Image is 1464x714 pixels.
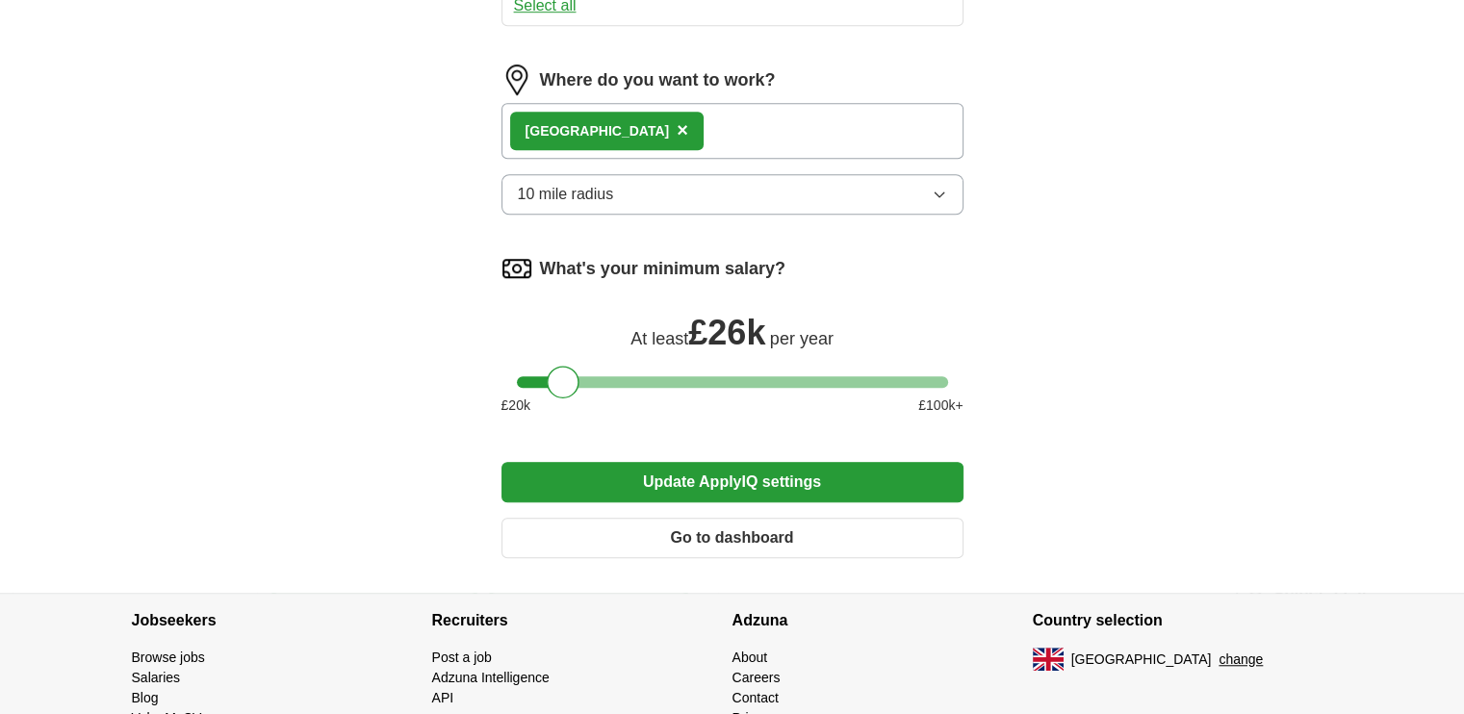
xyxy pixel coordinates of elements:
a: Salaries [132,670,181,685]
a: About [732,650,768,665]
button: Update ApplyIQ settings [501,462,963,502]
a: Contact [732,690,779,705]
a: Browse jobs [132,650,205,665]
span: £ 100 k+ [918,395,963,416]
button: × [677,116,688,145]
img: location.png [501,64,532,95]
span: At least [630,329,688,348]
div: [GEOGRAPHIC_DATA] [526,121,670,141]
span: [GEOGRAPHIC_DATA] [1071,650,1212,670]
label: What's your minimum salary? [540,256,785,282]
h4: Country selection [1033,594,1333,648]
span: per year [770,329,834,348]
a: Post a job [432,650,492,665]
a: Blog [132,690,159,705]
button: change [1219,650,1263,670]
a: Adzuna Intelligence [432,670,550,685]
button: 10 mile radius [501,174,963,215]
a: Careers [732,670,781,685]
span: × [677,119,688,140]
img: UK flag [1033,648,1064,671]
a: API [432,690,454,705]
img: salary.png [501,253,532,284]
span: £ 20 k [501,395,530,416]
button: Go to dashboard [501,518,963,558]
label: Where do you want to work? [540,67,776,93]
span: 10 mile radius [518,183,614,206]
span: £ 26k [688,313,765,352]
